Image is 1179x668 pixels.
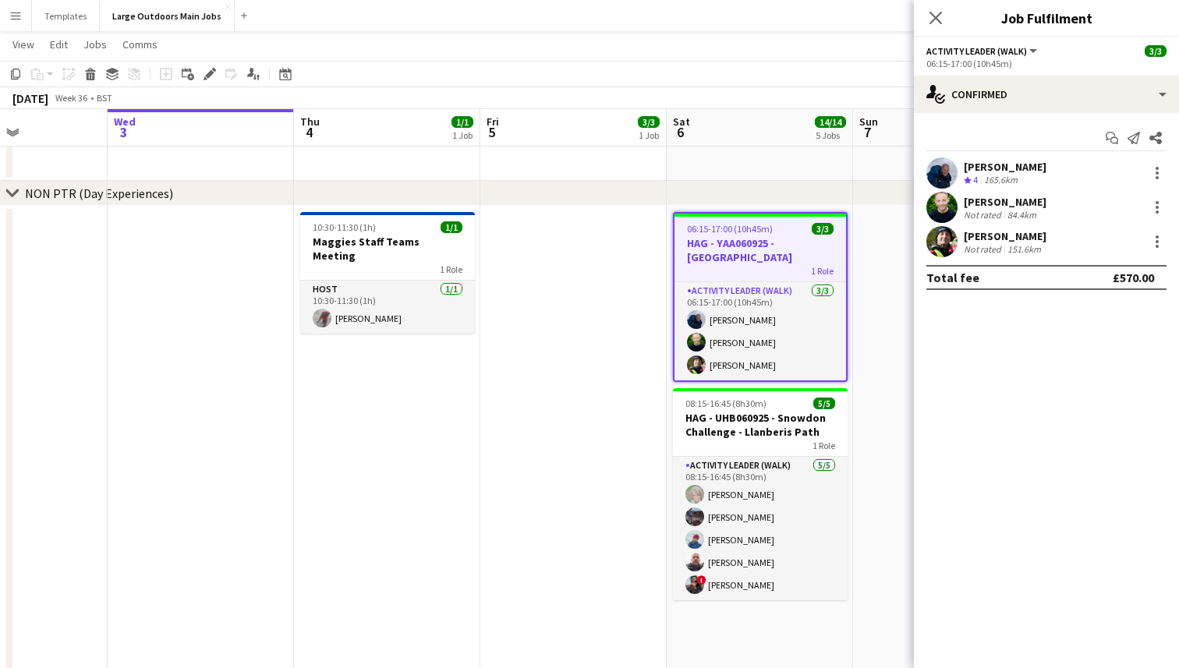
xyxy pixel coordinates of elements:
span: Sun [859,115,878,129]
span: Wed [114,115,136,129]
app-card-role: Host1/110:30-11:30 (1h)[PERSON_NAME] [300,281,475,334]
h3: Job Fulfilment [914,8,1179,28]
span: 06:15-17:00 (10h45m) [687,223,773,235]
span: 3/3 [812,223,834,235]
div: [PERSON_NAME] [964,195,1046,209]
div: Not rated [964,243,1004,255]
div: Confirmed [914,76,1179,113]
div: 84.4km [1004,209,1039,221]
span: 10:30-11:30 (1h) [313,221,376,233]
app-card-role: Activity Leader (Walk)3/306:15-17:00 (10h45m)[PERSON_NAME][PERSON_NAME][PERSON_NAME] [674,282,846,380]
a: View [6,34,41,55]
span: 1/1 [451,116,473,128]
span: 3/3 [1145,45,1167,57]
span: 3/3 [638,116,660,128]
span: 4 [298,123,320,141]
button: Templates [32,1,100,31]
div: NON PTR (Day Experiences) [25,186,173,201]
app-card-role: Activity Leader (Walk)5/508:15-16:45 (8h30m)[PERSON_NAME][PERSON_NAME][PERSON_NAME][PERSON_NAME]!... [673,457,848,600]
span: 7 [857,123,878,141]
span: 3 [112,123,136,141]
span: Fri [487,115,499,129]
span: Jobs [83,37,107,51]
span: 5/5 [813,398,835,409]
h3: Maggies Staff Teams Meeting [300,235,475,263]
h3: HAG - UHB060925 - Snowdon Challenge - Llanberis Path [673,411,848,439]
span: View [12,37,34,51]
span: 4 [973,174,978,186]
span: Edit [50,37,68,51]
span: 1/1 [441,221,462,233]
span: Week 36 [51,92,90,104]
a: Comms [116,34,164,55]
div: 1 Job [639,129,659,141]
span: 5 [484,123,499,141]
span: 1 Role [813,440,835,451]
div: [PERSON_NAME] [964,229,1046,243]
app-job-card: 10:30-11:30 (1h)1/1Maggies Staff Teams Meeting1 RoleHost1/110:30-11:30 (1h)[PERSON_NAME] [300,212,475,334]
span: 6 [671,123,690,141]
h3: HAG - YAA060925 - [GEOGRAPHIC_DATA] [674,236,846,264]
span: Thu [300,115,320,129]
span: Comms [122,37,158,51]
div: 5 Jobs [816,129,845,141]
div: 06:15-17:00 (10h45m) [926,58,1167,69]
button: Large Outdoors Main Jobs [100,1,235,31]
button: Activity Leader (Walk) [926,45,1039,57]
div: BST [97,92,112,104]
app-job-card: 06:15-17:00 (10h45m)3/3HAG - YAA060925 - [GEOGRAPHIC_DATA]1 RoleActivity Leader (Walk)3/306:15-17... [673,212,848,382]
div: £570.00 [1113,270,1154,285]
div: Not rated [964,209,1004,221]
span: 1 Role [440,263,462,275]
span: Sat [673,115,690,129]
a: Edit [44,34,74,55]
div: [PERSON_NAME] [964,160,1046,174]
span: 1 Role [811,265,834,277]
a: Jobs [77,34,113,55]
span: ! [697,575,706,585]
div: 151.6km [1004,243,1044,255]
span: 08:15-16:45 (8h30m) [685,398,767,409]
div: 165.6km [981,174,1021,187]
div: [DATE] [12,90,48,106]
span: Activity Leader (Walk) [926,45,1027,57]
app-job-card: 08:15-16:45 (8h30m)5/5HAG - UHB060925 - Snowdon Challenge - Llanberis Path1 RoleActivity Leader (... [673,388,848,600]
span: 14/14 [815,116,846,128]
div: 1 Job [452,129,473,141]
div: Total fee [926,270,979,285]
